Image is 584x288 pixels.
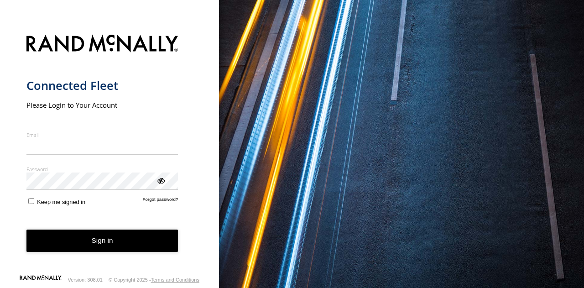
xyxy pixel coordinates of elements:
button: Sign in [26,230,178,252]
input: Keep me signed in [28,198,34,204]
label: Password [26,166,178,173]
span: Keep me signed in [37,199,85,205]
div: © Copyright 2025 - [109,277,199,283]
div: ViewPassword [156,176,165,185]
h2: Please Login to Your Account [26,100,178,110]
div: Version: 308.01 [68,277,103,283]
h1: Connected Fleet [26,78,178,93]
label: Email [26,131,178,138]
a: Visit our Website [20,275,62,284]
form: main [26,29,193,274]
a: Forgot password? [143,197,178,205]
a: Terms and Conditions [151,277,199,283]
img: Rand McNally [26,33,178,56]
